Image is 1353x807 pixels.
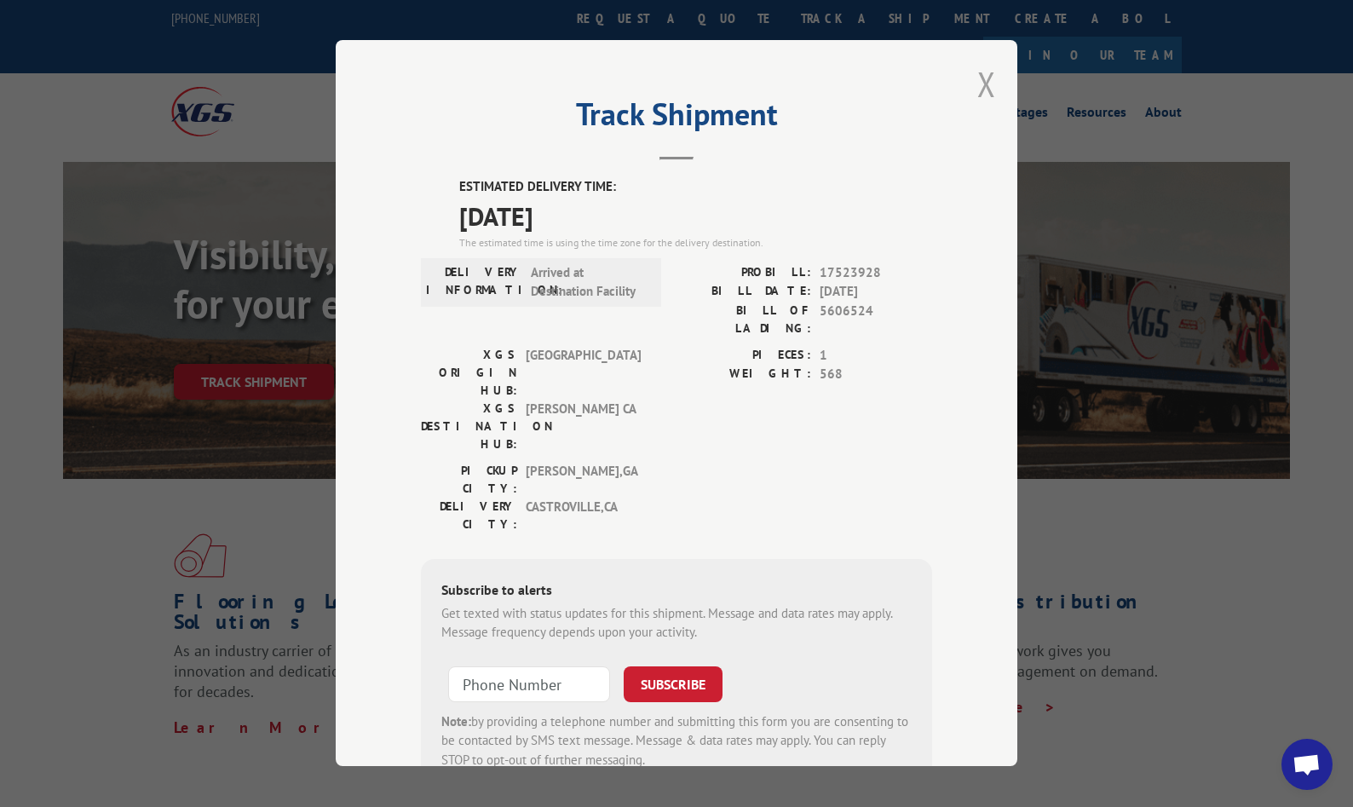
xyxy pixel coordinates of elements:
span: [PERSON_NAME] , GA [526,462,641,498]
label: BILL DATE: [676,282,811,302]
input: Phone Number [448,666,610,702]
span: [DATE] [459,197,932,235]
div: Get texted with status updates for this shipment. Message and data rates may apply. Message frequ... [441,604,912,643]
button: Close modal [977,61,996,107]
label: PICKUP CITY: [421,462,517,498]
span: [DATE] [820,282,932,302]
span: [PERSON_NAME] CA [526,400,641,453]
div: Subscribe to alerts [441,579,912,604]
label: DELIVERY INFORMATION: [426,263,522,302]
label: DELIVERY CITY: [421,498,517,533]
label: XGS ORIGIN HUB: [421,346,517,400]
label: PIECES: [676,346,811,366]
div: The estimated time is using the time zone for the delivery destination. [459,235,932,251]
label: PROBILL: [676,263,811,283]
label: ESTIMATED DELIVERY TIME: [459,177,932,197]
span: 5606524 [820,302,932,337]
label: WEIGHT: [676,365,811,384]
label: BILL OF LADING: [676,302,811,337]
span: 1 [820,346,932,366]
div: Open chat [1281,739,1333,790]
div: by providing a telephone number and submitting this form you are consenting to be contacted by SM... [441,712,912,770]
span: 568 [820,365,932,384]
h2: Track Shipment [421,102,932,135]
button: SUBSCRIBE [624,666,723,702]
strong: Note: [441,713,471,729]
span: [GEOGRAPHIC_DATA] [526,346,641,400]
span: Arrived at Destination Facility [531,263,646,302]
label: XGS DESTINATION HUB: [421,400,517,453]
span: 17523928 [820,263,932,283]
span: CASTROVILLE , CA [526,498,641,533]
